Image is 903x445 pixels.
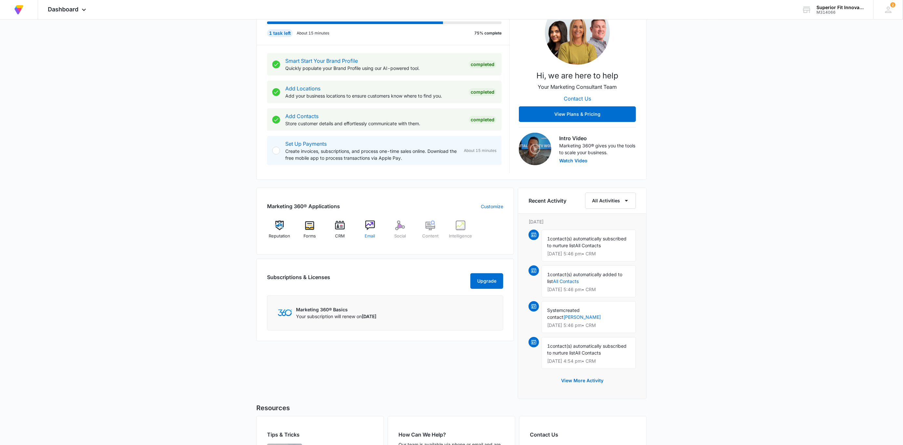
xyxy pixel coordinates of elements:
a: Set Up Payments [285,141,327,147]
span: Email [365,233,375,239]
span: 2 [890,2,896,7]
h3: Intro Video [559,134,636,142]
button: All Activities [585,193,636,209]
span: contact(s) automatically subscribed to nurture list [547,343,627,356]
a: Email [357,221,383,244]
p: Hi, we are here to help [536,70,618,82]
h2: Subscriptions & Licenses [267,273,330,286]
p: 75% complete [474,30,502,36]
p: Marketing 360® gives you the tools to scale your business. [559,142,636,156]
p: About 15 minutes [297,30,329,36]
button: View Plans & Pricing [519,106,636,122]
span: contact(s) automatically subscribed to nurture list [547,236,627,248]
span: About 15 minutes [464,148,496,154]
a: Content [418,221,443,244]
div: Completed [469,61,496,68]
p: Add your business locations to ensure customers know where to find you. [285,92,464,99]
span: Forms [303,233,316,239]
span: [DATE] [362,314,376,319]
span: 1 [547,343,550,349]
p: Your subscription will renew on [296,313,376,320]
button: Upgrade [470,273,503,289]
span: 1 [547,236,550,241]
a: Reputation [267,221,292,244]
p: [DATE] 5:46 pm • CRM [547,287,630,292]
a: CRM [328,221,353,244]
a: Add Locations [285,85,320,92]
h2: How Can We Help? [398,431,505,438]
p: [DATE] 5:46 pm • CRM [547,251,630,256]
h5: Resources [256,403,647,413]
a: Customize [481,203,503,210]
a: Forms [297,221,322,244]
span: All Contacts [575,350,601,356]
button: View More Activity [555,373,610,388]
img: Intro Video [519,133,551,165]
a: [PERSON_NAME] [563,314,601,320]
p: [DATE] 4:54 pm • CRM [547,359,630,363]
a: Intelligence [448,221,473,244]
div: Completed [469,116,496,124]
span: Social [394,233,406,239]
div: account name [816,5,864,10]
p: Your Marketing Consultant Team [538,83,617,91]
a: Smart Start Your Brand Profile [285,58,358,64]
h2: Tips & Tricks [267,431,373,438]
p: Create invoices, subscriptions, and process one-time sales online. Download the free mobile app t... [285,148,459,161]
h2: Contact Us [530,431,636,438]
h6: Recent Activity [529,197,566,205]
div: notifications count [890,2,896,7]
button: Contact Us [557,91,598,106]
p: [DATE] 5:46 pm • CRM [547,323,630,328]
a: Add Contacts [285,113,318,119]
p: [DATE] [529,218,636,225]
span: Content [422,233,438,239]
span: System [547,307,563,313]
h2: Marketing 360® Applications [267,202,340,210]
div: 1 task left [267,29,293,37]
span: created contact [547,307,580,320]
p: Store customer details and effortlessly communicate with them. [285,120,464,127]
button: Watch Video [559,158,587,163]
span: contact(s) automatically added to list [547,272,622,284]
div: Completed [469,88,496,96]
img: Marketing 360 Logo [278,309,292,316]
span: Intelligence [449,233,472,239]
a: Social [388,221,413,244]
span: CRM [335,233,345,239]
p: Quickly populate your Brand Profile using our AI-powered tool. [285,65,464,72]
div: account id [816,10,864,15]
span: Reputation [269,233,290,239]
span: All Contacts [575,243,601,248]
img: Volusion [13,4,25,16]
p: Marketing 360® Basics [296,306,376,313]
span: 1 [547,272,550,277]
span: Dashboard [48,6,78,13]
a: All Contacts [553,278,579,284]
